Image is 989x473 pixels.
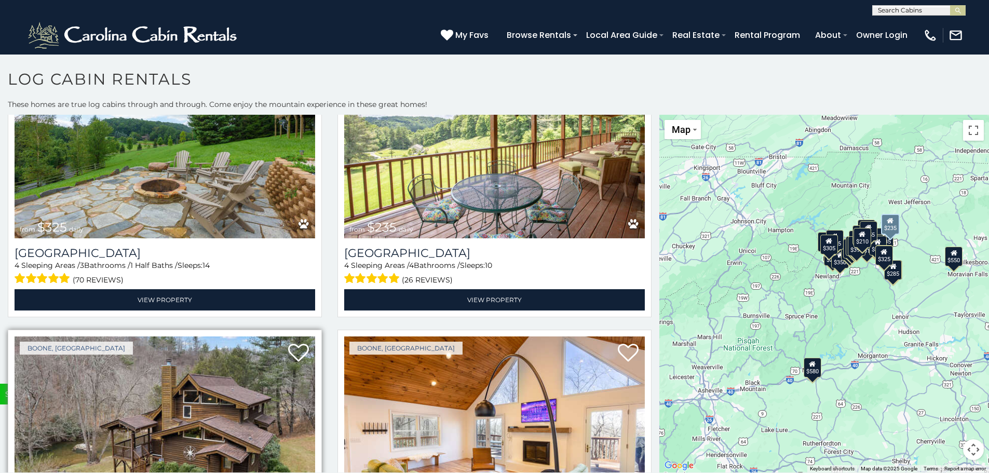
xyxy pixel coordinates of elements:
div: $255 [860,221,877,241]
span: $235 [367,220,397,235]
div: $225 [824,246,842,266]
div: $285 [885,260,902,279]
a: [GEOGRAPHIC_DATA] [15,246,315,260]
a: My Favs [441,29,491,42]
h3: Sleepy Valley Hideaway [344,246,645,260]
span: daily [69,225,84,233]
div: $320 [858,219,875,239]
a: Local Area Guide [581,26,662,44]
div: $380 [869,235,887,255]
a: Report a map error [944,466,986,471]
button: Keyboard shortcuts [810,465,855,472]
span: from [349,225,365,233]
span: 1 Half Baths / [130,261,178,270]
div: $230 [842,240,859,260]
span: 4 [409,261,414,270]
div: $210 [853,228,871,248]
a: Terms (opens in new tab) [924,466,938,471]
div: $360 [852,225,870,245]
span: 4 [15,261,19,270]
div: $395 [826,230,844,250]
span: from [20,225,35,233]
img: phone-regular-white.png [923,28,938,43]
a: Real Estate [667,26,725,44]
div: $550 [945,246,963,266]
button: Change map style [665,120,701,139]
img: mail-regular-white.png [949,28,963,43]
a: [GEOGRAPHIC_DATA] [344,246,645,260]
span: (26 reviews) [402,273,453,287]
div: $315 [859,237,876,257]
span: (70 reviews) [73,273,124,287]
div: Sleeping Areas / Bathrooms / Sleeps: [15,260,315,287]
div: $350 [832,248,849,268]
img: Google [662,459,696,472]
span: 3 [80,261,84,270]
span: Map [672,124,690,135]
span: daily [399,225,413,233]
a: Add to favorites [618,343,639,364]
div: $325 [875,245,893,265]
button: Toggle fullscreen view [963,120,984,141]
div: $295 [818,232,836,252]
img: White-1-2.png [26,20,241,51]
div: $235 [881,214,900,235]
img: Sleepy Valley Hideaway [344,37,645,238]
a: Browse Rentals [502,26,576,44]
a: Boone, [GEOGRAPHIC_DATA] [20,342,133,355]
a: Rental Program [729,26,805,44]
a: Open this area in Google Maps (opens a new window) [662,459,696,472]
div: $400 [843,238,861,258]
h3: Blackberry Lodge [15,246,315,260]
img: Blackberry Lodge [15,37,315,238]
span: 14 [202,261,210,270]
div: Sleeping Areas / Bathrooms / Sleeps: [344,260,645,287]
span: My Favs [455,29,489,42]
a: View Property [344,289,645,310]
div: $395 [848,236,866,256]
span: 10 [485,261,492,270]
span: Map data ©2025 Google [861,466,917,471]
div: $400 [846,236,863,256]
a: About [810,26,846,44]
a: Owner Login [851,26,913,44]
div: $305 [820,234,838,254]
a: Blackberry Lodge from $325 daily [15,37,315,238]
button: Map camera controls [963,439,984,460]
a: Add to favorites [288,343,309,364]
a: View Property [15,289,315,310]
div: $580 [804,357,821,377]
a: Boone, [GEOGRAPHIC_DATA] [349,342,463,355]
span: $325 [37,220,67,235]
a: Sleepy Valley Hideaway from $235 daily [344,37,645,238]
span: 4 [344,261,349,270]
